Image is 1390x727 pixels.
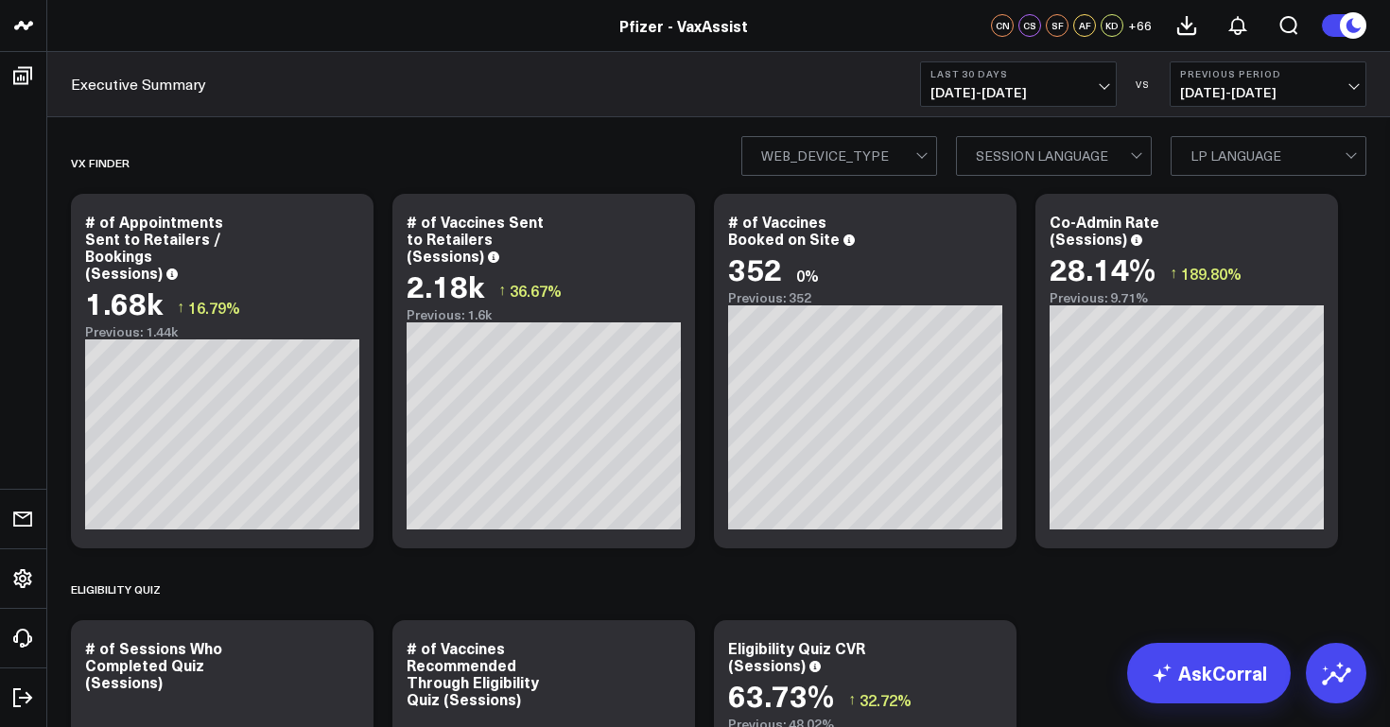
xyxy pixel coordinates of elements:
button: +66 [1128,14,1152,37]
span: 189.80% [1181,263,1242,284]
span: 16.79% [188,297,240,318]
div: Previous: 1.6k [407,307,681,322]
span: ↑ [177,295,184,320]
div: Previous: 1.44k [85,324,359,339]
div: 2.18k [407,268,484,303]
div: Eligibility Quiz CVR (Sessions) [728,637,865,675]
div: Previous: 352 [728,290,1002,305]
div: AF [1073,14,1096,37]
div: Eligibility Quiz [71,567,161,611]
div: 28.14% [1050,251,1155,286]
div: Previous: 9.71% [1050,290,1324,305]
div: CN [991,14,1014,37]
a: AskCorral [1127,643,1291,703]
div: # of Vaccines Recommended Through Eligibility Quiz (Sessions) [407,637,539,709]
div: # of Vaccines Booked on Site [728,211,840,249]
span: [DATE] - [DATE] [1180,85,1356,100]
span: ↑ [1170,261,1177,286]
span: ↑ [848,687,856,712]
b: Previous Period [1180,68,1356,79]
div: KD [1101,14,1123,37]
div: Co-Admin Rate (Sessions) [1050,211,1159,249]
span: 32.72% [860,689,912,710]
span: [DATE] - [DATE] [930,85,1106,100]
div: SF [1046,14,1069,37]
b: Last 30 Days [930,68,1106,79]
div: # of Vaccines Sent to Retailers (Sessions) [407,211,544,266]
div: 63.73% [728,678,834,712]
span: ↑ [498,278,506,303]
a: Pfizer - VaxAssist [619,15,748,36]
div: 352 [728,251,782,286]
div: 0% [796,265,819,286]
span: + 66 [1128,19,1152,32]
button: Last 30 Days[DATE]-[DATE] [920,61,1117,107]
div: # of Sessions Who Completed Quiz (Sessions) [85,637,222,692]
div: Vx Finder [71,141,130,184]
div: # of Appointments Sent to Retailers / Bookings (Sessions) [85,211,223,283]
div: VS [1126,78,1160,90]
a: Executive Summary [71,74,206,95]
div: 1.68k [85,286,163,320]
button: Previous Period[DATE]-[DATE] [1170,61,1366,107]
div: CS [1018,14,1041,37]
span: 36.67% [510,280,562,301]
